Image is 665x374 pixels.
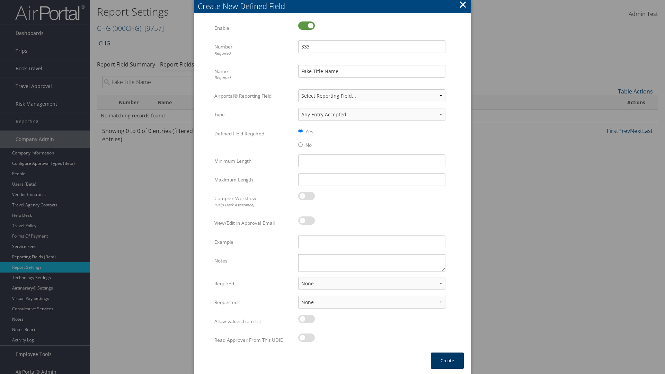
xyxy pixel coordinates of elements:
[214,154,293,168] label: Minimum Length
[214,333,293,347] label: Read Approver From This UDID
[214,296,293,309] label: Requested
[305,128,313,135] label: Yes
[305,142,312,149] label: No
[214,40,293,59] label: Number
[214,173,293,186] label: Maximum Length
[214,192,293,211] label: Complex Workflow
[214,21,293,35] label: Enable
[214,216,293,230] label: View/Edit in Approval Email
[214,254,293,267] label: Notes
[214,277,293,290] label: Required
[198,1,471,11] div: Create New Defined Field
[214,75,293,81] div: Required
[214,315,293,328] label: Allow values from list
[214,65,293,84] label: Name
[214,202,293,208] div: (Help Desk Assistance)
[431,353,464,369] button: Create
[214,89,293,103] label: Airportal® Reporting Field
[214,108,293,121] label: Type
[214,127,293,140] label: Defined Field Required
[214,235,293,249] label: Example
[214,51,293,56] div: Required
